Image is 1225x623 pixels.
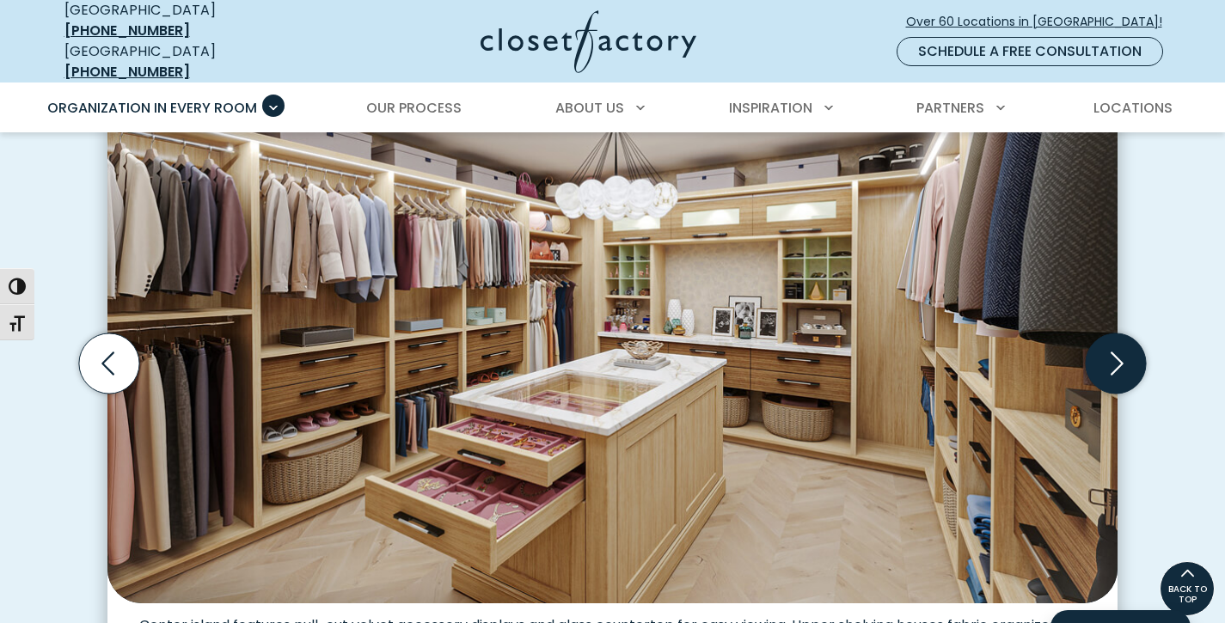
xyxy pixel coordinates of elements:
[366,98,462,118] span: Our Process
[916,98,984,118] span: Partners
[897,37,1163,66] a: Schedule a Free Consultation
[64,21,190,40] a: [PHONE_NUMBER]
[729,98,812,118] span: Inspiration
[64,62,190,82] a: [PHONE_NUMBER]
[1161,584,1214,605] span: BACK TO TOP
[35,84,1191,132] nav: Primary Menu
[47,98,257,118] span: Organization in Every Room
[64,41,314,82] div: [GEOGRAPHIC_DATA]
[555,98,624,118] span: About Us
[1160,561,1215,616] a: BACK TO TOP
[481,10,696,73] img: Closet Factory Logo
[107,76,1118,602] img: Modern wood walk-in closet with island drawers showcasing velvet jewelry drawers and light strips...
[72,327,146,400] button: Previous slide
[905,7,1177,37] a: Over 60 Locations in [GEOGRAPHIC_DATA]!
[1079,327,1153,400] button: Next slide
[906,13,1176,31] span: Over 60 Locations in [GEOGRAPHIC_DATA]!
[1093,98,1173,118] span: Locations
